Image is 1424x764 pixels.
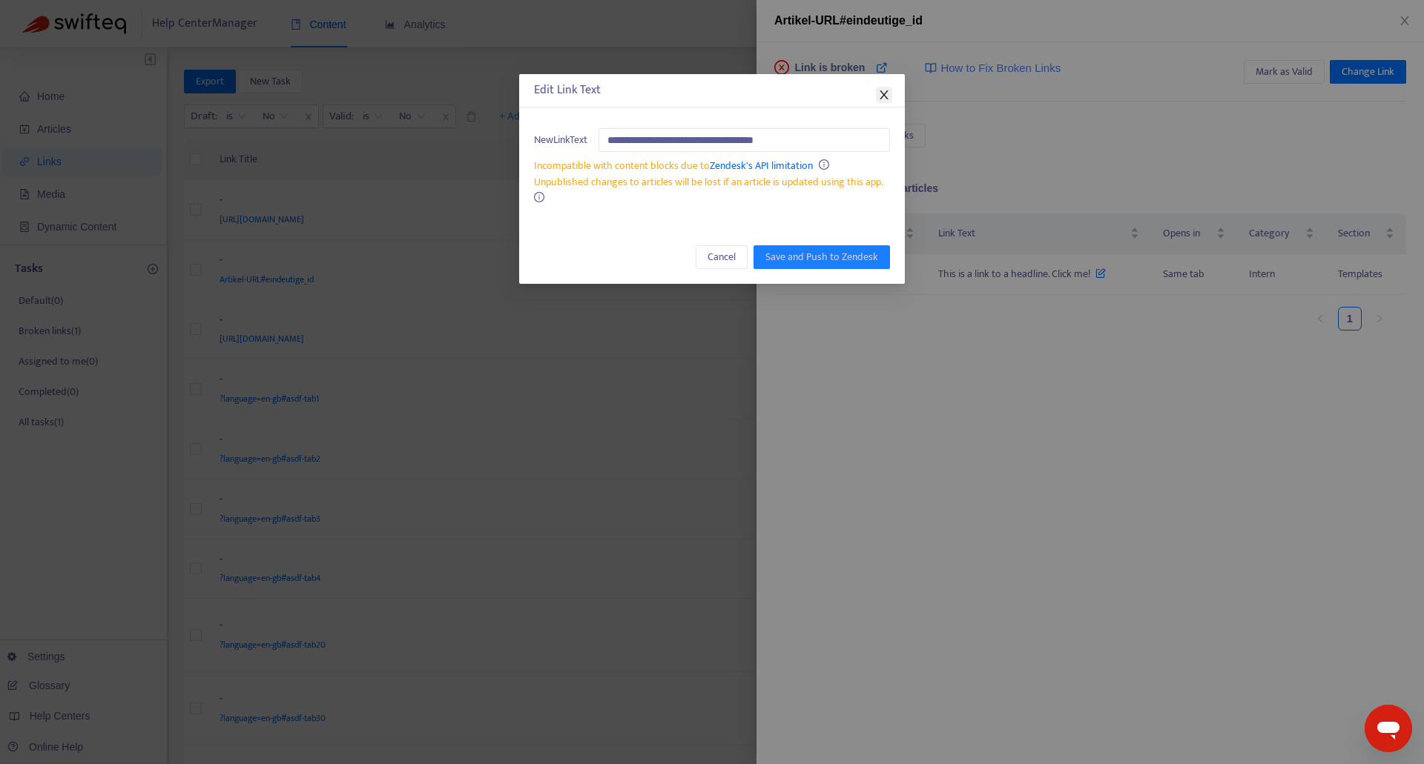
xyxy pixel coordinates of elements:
span: Unpublished changes to articles will be lost if an article is updated using this app. [534,173,883,190]
a: Zendesk's API limitation [710,157,813,174]
button: Close [876,87,892,103]
button: Cancel [696,245,748,269]
span: New Link Text [534,132,587,148]
span: Cancel [708,249,736,265]
div: Edit Link Text [534,82,890,99]
span: Incompatible with content blocks due to [534,157,813,174]
iframe: Schaltfläche zum Öffnen des Messaging-Fensters [1365,705,1412,752]
span: info-circle [534,192,544,202]
span: info-circle [819,159,829,170]
button: Save and Push to Zendesk [754,245,890,269]
span: close [878,89,890,101]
